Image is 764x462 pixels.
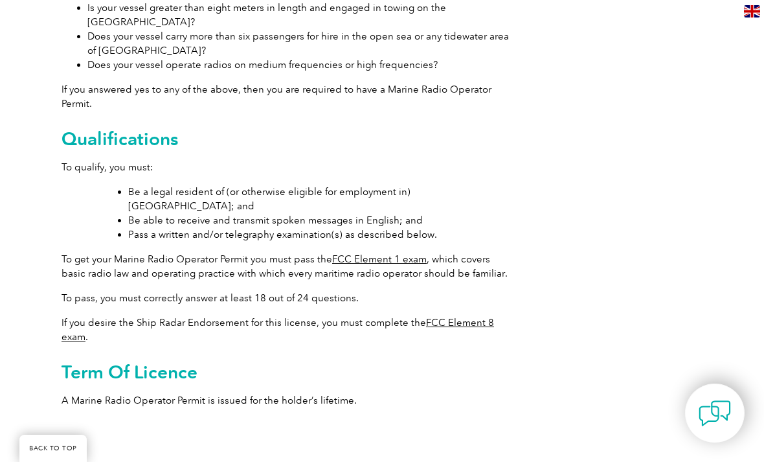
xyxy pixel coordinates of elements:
[62,393,510,408] p: A Marine Radio Operator Permit is issued for the holder’s lifetime.
[128,227,511,242] li: Pass a written and/or telegraphy examination(s) as described below.
[19,435,87,462] a: BACK TO TOP
[62,362,510,382] h2: Term Of Licence
[87,58,510,72] li: Does your vessel operate radios on medium frequencies or high frequencies?
[744,5,760,17] img: en
[332,253,427,265] a: FCC Element 1 exam
[62,252,510,281] p: To get your Marine Radio Operator Permit you must pass the , which covers basic radio law and ope...
[87,29,510,58] li: Does your vessel carry more than six passengers for hire in the open sea or any tidewater area of...
[128,185,511,213] li: Be a legal resident of (or otherwise eligible for employment in) [GEOGRAPHIC_DATA]; and
[62,82,510,111] p: If you answered yes to any of the above, then you are required to have a Marine Radio Operator Pe...
[62,128,510,149] h2: Qualifications
[87,1,510,29] li: Is your vessel greater than eight meters in length and engaged in towing on the [GEOGRAPHIC_DATA]?
[699,397,731,430] img: contact-chat.png
[62,291,510,305] p: To pass, you must correctly answer at least 18 out of 24 questions.
[62,316,510,344] p: If you desire the Ship Radar Endorsement for this license, you must complete the .
[62,160,510,174] p: To qualify, you must:
[128,213,511,227] li: Be able to receive and transmit spoken messages in English; and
